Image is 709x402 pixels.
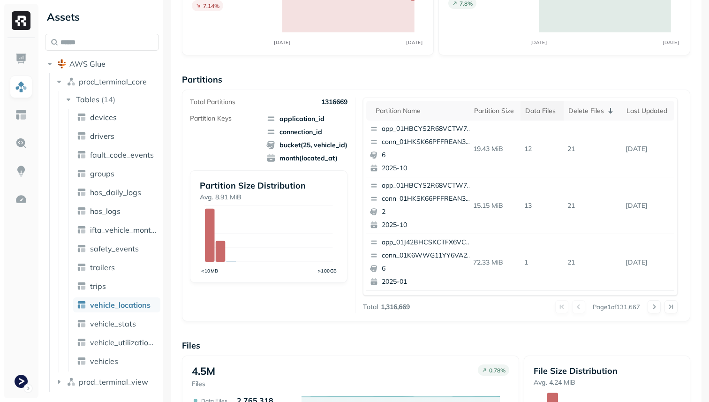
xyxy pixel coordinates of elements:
button: app_01HBCYS2R68VCTW71ARV53PDJCconn_01HKSK66PFFREAN3BSJ3K1ZGJ192025-10 [366,291,477,347]
a: devices [73,110,160,125]
a: trailers [73,260,160,275]
button: app_01HBCYS2R68VCTW71ARV53PDJCconn_01HKSK66PFFREAN3BSJ3K1ZGJ122025-10 [366,177,477,234]
span: connection_id [266,127,347,137]
span: month(located_at) [266,153,347,163]
p: 7.14 % [203,2,219,9]
p: app_01HBCYS2R68VCTW71ARV53PDJC [382,181,473,190]
img: table [77,244,86,253]
p: conn_01HKSK66PFFREAN3BSJ3K1ZGJ1 [382,194,473,204]
p: 21 [564,254,622,271]
tspan: [DATE] [274,39,291,45]
p: Oct 6, 2025 [622,141,674,157]
button: prod_terminal_view [54,374,159,389]
p: 1316669 [321,98,347,106]
img: table [77,319,86,328]
p: Partition Keys [190,114,232,123]
span: vehicle_utilization_day [90,338,157,347]
a: groups [73,166,160,181]
span: ifta_vehicle_months [90,225,157,235]
span: drivers [90,131,114,141]
img: table [77,150,86,159]
img: table [77,300,86,310]
button: AWS Glue [45,56,159,71]
img: Dashboard [15,53,27,65]
p: Page 1 of 131,667 [593,303,640,311]
p: conn_01HKSK66PFFREAN3BSJ3K1ZGJ1 [382,137,473,147]
img: Asset Explorer [15,109,27,121]
p: 6 [382,264,473,273]
a: fault_code_events [73,147,160,162]
img: table [77,131,86,141]
p: Oct 6, 2025 [622,254,674,271]
img: table [77,169,86,178]
p: Total Partitions [190,98,235,106]
img: table [77,113,86,122]
p: app_01HBCYS2R68VCTW71ARV53PDJC [382,124,473,134]
img: table [77,225,86,235]
p: conn_01K6WWG11YY6VA2RVQ971YAJRN [382,251,473,260]
div: Data Files [525,106,559,115]
span: groups [90,169,114,178]
img: table [77,281,86,291]
div: Delete Files [568,105,618,116]
span: trailers [90,263,115,272]
p: 2025-10 [382,164,473,173]
span: trips [90,281,106,291]
button: Tables(14) [64,92,160,107]
p: ( 14 ) [101,95,115,104]
tspan: [DATE] [531,39,547,45]
p: 1 [520,254,564,271]
p: 13 [520,197,564,214]
p: Oct 6, 2025 [622,197,674,214]
tspan: >100GB [318,268,337,273]
p: 12 [520,141,564,157]
p: 6 [382,151,473,160]
p: 2025-01 [382,277,473,287]
img: table [77,356,86,366]
p: 4.5M [192,364,215,378]
p: 72.33 MiB [469,254,521,271]
span: AWS Glue [69,59,106,68]
p: 1,316,669 [381,303,410,311]
img: namespace [67,377,76,387]
img: Ryft [12,11,30,30]
tspan: [DATE] [663,39,679,45]
p: 2 [382,207,473,217]
span: prod_terminal_view [79,377,148,387]
img: Optimization [15,193,27,205]
img: Query Explorer [15,137,27,149]
a: trips [73,279,160,294]
img: root [57,59,67,68]
button: prod_terminal_core [54,74,159,89]
span: vehicles [90,356,118,366]
p: 21 [564,197,622,214]
tspan: <10MB [201,268,219,273]
img: namespace [67,77,76,86]
p: 2025-10 [382,220,473,230]
img: Insights [15,165,27,177]
span: vehicle_locations [90,300,151,310]
p: app_01J42BHCSKCTFX6VCA8QNRA04M [382,238,473,247]
div: Assets [45,9,159,24]
span: application_id [266,114,347,123]
div: Partition name [376,106,465,115]
div: Last updated [626,106,669,115]
a: safety_events [73,241,160,256]
a: ifta_vehicle_months [73,222,160,237]
p: 21 [564,141,622,157]
span: hos_daily_logs [90,188,141,197]
span: prod_terminal_core [79,77,147,86]
span: devices [90,113,117,122]
button: app_01J42BHCSKCTFX6VCA8QNRA04Mconn_01K6WWG11YY6VA2RVQ971YAJRN62025-01 [366,234,477,290]
button: app_01HBCYS2R68VCTW71ARV53PDJCconn_01HKSK66PFFREAN3BSJ3K1ZGJ162025-10 [366,121,477,177]
a: drivers [73,129,160,144]
p: 15.15 MiB [469,197,521,214]
img: table [77,206,86,216]
tspan: [DATE] [407,39,423,45]
div: Partition size [474,106,516,115]
p: Avg. 8.91 MiB [200,193,338,202]
p: Files [192,379,215,388]
img: table [77,263,86,272]
span: vehicle_stats [90,319,136,328]
span: safety_events [90,244,139,253]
